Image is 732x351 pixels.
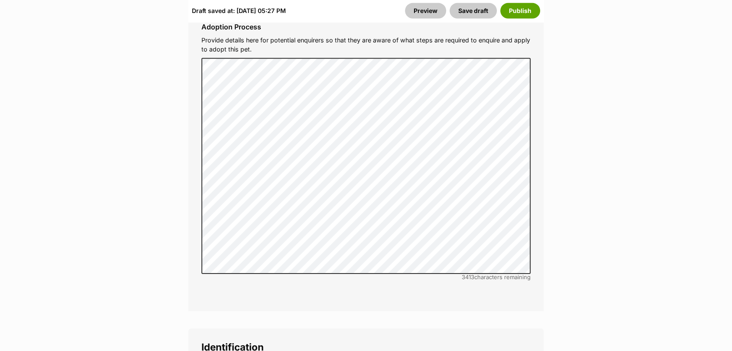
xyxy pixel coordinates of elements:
[405,3,446,19] a: Preview
[500,3,540,19] button: Publish
[450,3,497,19] button: Save draft
[462,274,474,280] span: 3413
[201,274,531,280] div: characters remaining
[192,3,286,19] div: Draft saved at: [DATE] 05:27 PM
[201,35,531,54] p: Provide details here for potential enquirers so that they are aware of what steps are required to...
[201,23,531,31] label: Adoption Process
